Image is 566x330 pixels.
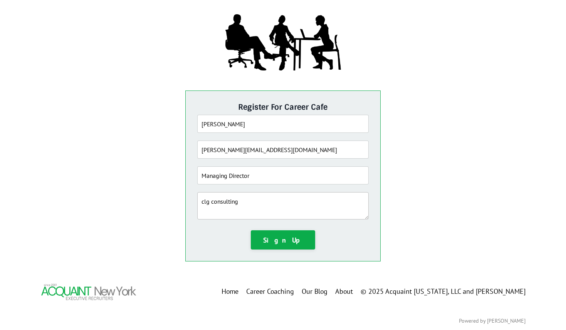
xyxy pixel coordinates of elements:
[336,286,353,297] a: About
[222,286,239,297] a: Home
[251,230,316,250] button: Sign Up
[197,115,369,133] input: Full Name
[302,286,328,297] a: Our Blog
[361,287,526,296] span: © 2025 Acquaint [US_STATE], LLC and [PERSON_NAME]
[247,286,294,297] a: Career Coaching
[459,317,526,324] a: Powered by [PERSON_NAME]
[197,141,369,159] input: Email
[197,102,369,112] h5: Register For Career Cafe
[197,166,369,184] input: Title
[40,283,137,301] img: Footer Logo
